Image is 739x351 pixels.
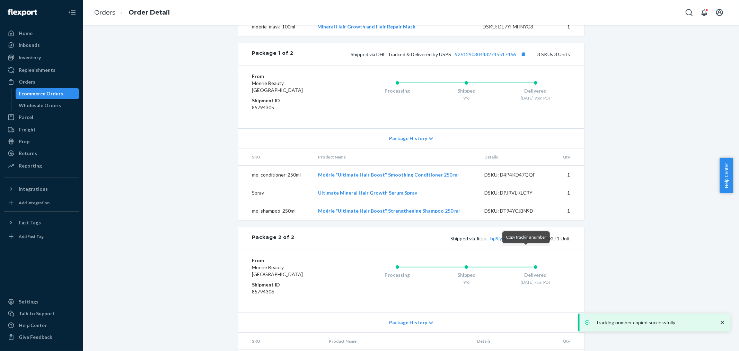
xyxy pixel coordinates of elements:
[483,23,548,30] div: DSKU: DE7YFMHNYG3
[455,51,516,57] a: 9261290304432745517466
[501,95,570,101] div: [DATE] 9pm PDT
[4,52,79,63] a: Inventory
[19,126,36,133] div: Freight
[519,50,528,59] button: Copy tracking number
[313,148,479,166] th: Product Name
[19,310,55,317] div: Talk to Support
[19,322,47,329] div: Help Center
[682,6,696,19] button: Open Search Box
[432,272,501,279] div: Shipped
[4,332,79,343] button: Give Feedback
[252,281,335,288] dt: Shipment ID
[238,166,313,184] td: mo_conditioner_250ml
[318,208,460,214] a: Moérie "Ultimate Hair Boost" Strengthening Shampoo 250 ml
[4,28,79,39] a: Home
[484,207,549,214] div: DSKU: DT94YCJBN9D
[129,9,170,16] a: Order Detail
[252,73,335,80] dt: From
[451,236,533,241] span: Shipped via Jitsu
[720,158,733,193] button: Help Center
[555,148,584,166] th: Qty
[4,320,79,331] a: Help Center
[713,6,727,19] button: Open account menu
[238,333,324,350] th: SKU
[4,217,79,228] button: Fast Tags
[555,166,584,184] td: 1
[252,50,294,59] div: Package 1 of 2
[19,200,50,206] div: Add Integration
[16,88,79,99] a: Ecommerce Orders
[323,333,472,350] th: Product Name
[19,42,40,49] div: Inbounds
[65,6,79,19] button: Close Navigation
[19,54,41,61] div: Inventory
[472,333,548,350] th: Details
[19,186,48,192] div: Integrations
[4,183,79,195] button: Integrations
[238,184,313,202] td: Spray
[317,24,415,29] a: Mineral Hair Growth and Hair Repair Mask
[719,319,726,326] svg: close toast
[19,219,41,226] div: Fast Tags
[4,308,79,319] a: Talk to Support
[4,148,79,159] a: Returns
[4,124,79,135] a: Freight
[16,100,79,111] a: Wholesale Orders
[252,257,335,264] dt: From
[484,189,549,196] div: DSKU: DPJRVLKLCRY
[4,231,79,242] a: Add Fast Tag
[553,18,584,36] td: 1
[351,51,528,57] span: Shipped via DHL, Tracked & Delivered by USPS
[252,104,335,111] dd: 85794305
[555,202,584,220] td: 1
[8,9,37,16] img: Flexport logo
[19,67,55,74] div: Replenishments
[19,102,61,109] div: Wholesale Orders
[491,236,521,241] a: hp9jyug378nz
[501,279,570,285] div: [DATE] 7am PDT
[479,148,555,166] th: Details
[19,150,37,157] div: Returns
[293,50,570,59] div: 3 SKUs 3 Units
[548,333,584,350] th: Qty
[4,136,79,147] a: Prep
[294,234,570,243] div: 1 SKU 1 Unit
[19,138,29,145] div: Prep
[318,190,417,196] a: Ultimate Mineral Hair Growth Serum Spray
[19,78,35,85] div: Orders
[238,148,313,166] th: SKU
[94,9,115,16] a: Orders
[238,18,312,36] td: moerie_mask_100ml
[252,264,303,277] span: Moerie Beauty [GEOGRAPHIC_DATA]
[484,171,549,178] div: DSKU: D4P4KD47QQF
[252,80,303,93] span: Moerie Beauty [GEOGRAPHIC_DATA]
[432,95,501,101] div: 9/6
[252,288,335,295] dd: 85794306
[432,87,501,94] div: Shipped
[506,234,546,240] span: Copy tracking number
[4,197,79,208] a: Add Integration
[555,184,584,202] td: 1
[89,2,175,23] ol: breadcrumbs
[363,87,432,94] div: Processing
[389,319,427,326] span: Package History
[4,65,79,76] a: Replenishments
[252,234,295,243] div: Package 2 of 2
[389,135,427,142] span: Package History
[19,30,33,37] div: Home
[596,319,712,326] p: Tracking number copied successfully
[252,97,335,104] dt: Shipment ID
[238,202,313,220] td: mo_shampoo_250ml
[19,114,33,121] div: Parcel
[19,298,38,305] div: Settings
[19,233,44,239] div: Add Fast Tag
[363,272,432,279] div: Processing
[19,162,42,169] div: Reporting
[19,90,63,97] div: Ecommerce Orders
[4,112,79,123] a: Parcel
[4,76,79,87] a: Orders
[501,272,570,279] div: Delivered
[19,334,52,341] div: Give Feedback
[697,6,711,19] button: Open notifications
